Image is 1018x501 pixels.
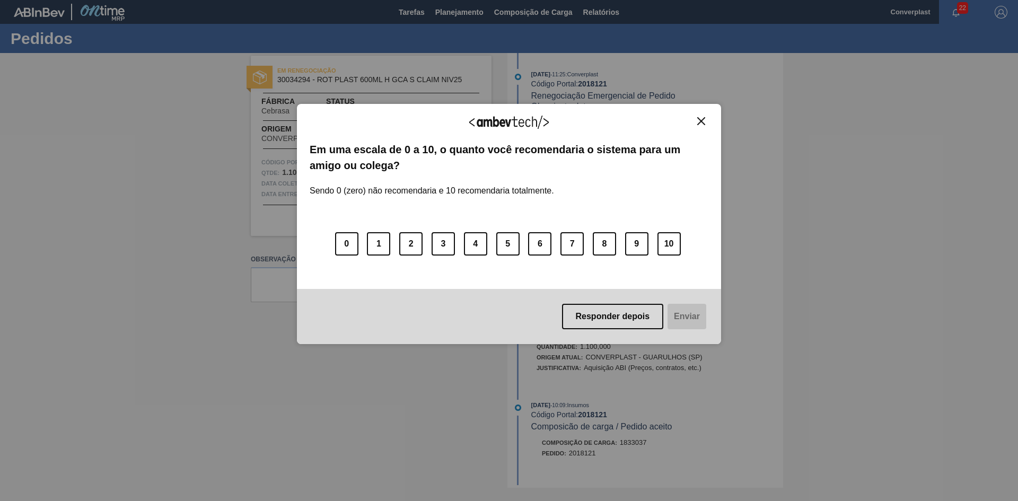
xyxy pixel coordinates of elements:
[562,304,664,329] button: Responder depois
[399,232,423,256] button: 2
[625,232,648,256] button: 9
[697,117,705,125] img: Close
[593,232,616,256] button: 8
[694,117,708,126] button: Close
[310,173,554,196] label: Sendo 0 (zero) não recomendaria e 10 recomendaria totalmente.
[560,232,584,256] button: 7
[469,116,549,129] img: Logo Ambevtech
[464,232,487,256] button: 4
[528,232,551,256] button: 6
[496,232,520,256] button: 5
[335,232,358,256] button: 0
[310,142,708,174] label: Em uma escala de 0 a 10, o quanto você recomendaria o sistema para um amigo ou colega?
[367,232,390,256] button: 1
[657,232,681,256] button: 10
[432,232,455,256] button: 3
